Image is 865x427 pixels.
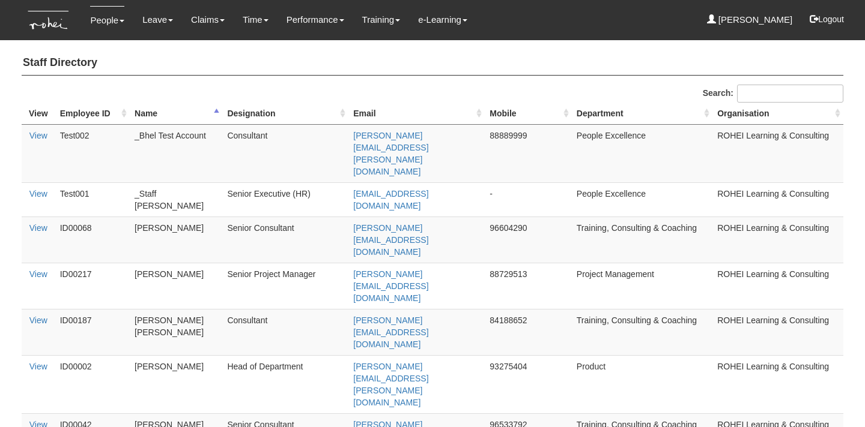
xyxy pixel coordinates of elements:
[353,131,428,176] a: [PERSON_NAME][EMAIL_ADDRESS][PERSON_NAME][DOMAIN_NAME]
[572,182,712,216] td: People Excellence
[29,223,47,233] a: View
[29,189,47,199] a: View
[815,379,853,415] iframe: chat widget
[55,182,130,216] td: Test001
[222,103,348,125] th: Designation : activate to sort column ascending
[287,6,344,34] a: Performance
[130,216,222,263] td: [PERSON_NAME]
[712,309,843,355] td: ROHEI Learning & Consulting
[707,6,793,34] a: [PERSON_NAME]
[130,355,222,413] td: [PERSON_NAME]
[418,6,467,34] a: e-Learning
[572,216,712,263] td: Training, Consulting & Coaching
[712,124,843,182] td: ROHEI Learning & Consulting
[191,6,225,34] a: Claims
[130,124,222,182] td: _Bhel Test Account
[485,355,572,413] td: 93275404
[712,182,843,216] td: ROHEI Learning & Consulting
[485,309,572,355] td: 84188652
[29,269,47,279] a: View
[222,355,348,413] td: Head of Department
[130,309,222,355] td: [PERSON_NAME] [PERSON_NAME]
[222,309,348,355] td: Consultant
[55,103,130,125] th: Employee ID: activate to sort column ascending
[353,269,428,303] a: [PERSON_NAME][EMAIL_ADDRESS][DOMAIN_NAME]
[353,315,428,349] a: [PERSON_NAME][EMAIL_ADDRESS][DOMAIN_NAME]
[712,263,843,309] td: ROHEI Learning & Consulting
[572,309,712,355] td: Training, Consulting & Coaching
[712,103,843,125] th: Organisation : activate to sort column ascending
[572,263,712,309] td: Project Management
[55,216,130,263] td: ID00068
[572,103,712,125] th: Department : activate to sort column ascending
[572,124,712,182] td: People Excellence
[353,223,428,257] a: [PERSON_NAME][EMAIL_ADDRESS][DOMAIN_NAME]
[362,6,401,34] a: Training
[348,103,485,125] th: Email : activate to sort column ascending
[485,103,572,125] th: Mobile : activate to sort column ascending
[485,124,572,182] td: 88889999
[90,6,124,34] a: People
[353,189,428,211] a: [EMAIL_ADDRESS][DOMAIN_NAME]
[712,216,843,263] td: ROHEI Learning & Consulting
[712,355,843,413] td: ROHEI Learning & Consulting
[572,355,712,413] td: Product
[801,5,852,34] button: Logout
[243,6,269,34] a: Time
[222,182,348,216] td: Senior Executive (HR)
[142,6,173,34] a: Leave
[130,103,222,125] th: Name : activate to sort column descending
[130,263,222,309] td: [PERSON_NAME]
[22,103,55,125] th: View
[485,216,572,263] td: 96604290
[130,182,222,216] td: _Staff [PERSON_NAME]
[485,182,572,216] td: -
[55,124,130,182] td: Test002
[29,131,47,140] a: View
[485,263,572,309] td: 88729513
[55,263,130,309] td: ID00217
[222,263,348,309] td: Senior Project Manager
[353,362,428,407] a: [PERSON_NAME][EMAIL_ADDRESS][PERSON_NAME][DOMAIN_NAME]
[222,216,348,263] td: Senior Consultant
[29,315,47,325] a: View
[55,355,130,413] td: ID00002
[737,85,843,103] input: Search:
[29,362,47,371] a: View
[22,51,843,76] h4: Staff Directory
[703,85,843,103] label: Search:
[55,309,130,355] td: ID00187
[222,124,348,182] td: Consultant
